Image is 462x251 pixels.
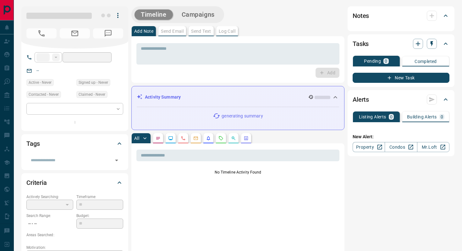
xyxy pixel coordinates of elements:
[364,59,381,63] p: Pending
[26,213,73,219] p: Search Range:
[79,79,108,86] span: Signed up - Never
[222,113,263,119] p: generating summary
[137,91,339,103] div: Activity Summary
[76,213,123,219] p: Budget:
[60,28,90,38] span: No Email
[134,136,139,140] p: All
[26,245,123,250] p: Motivation:
[79,91,105,98] span: Claimed - Never
[26,28,57,38] span: No Number
[26,232,123,238] p: Areas Searched:
[168,136,173,141] svg: Lead Browsing Activity
[415,59,437,64] p: Completed
[29,79,52,86] span: Active - Never
[193,136,198,141] svg: Emails
[244,136,249,141] svg: Agent Actions
[93,28,123,38] span: No Number
[353,8,449,23] div: Notes
[359,115,386,119] p: Listing Alerts
[26,194,73,200] p: Actively Searching:
[145,94,181,100] p: Activity Summary
[441,115,443,119] p: 0
[36,68,39,73] a: --
[417,142,449,152] a: Mr.Loft
[135,9,173,20] button: Timeline
[353,39,369,49] h2: Tasks
[390,115,393,119] p: 0
[353,94,369,105] h2: Alerts
[353,36,449,51] div: Tasks
[175,9,221,20] button: Campaigns
[353,73,449,83] button: New Task
[353,92,449,107] div: Alerts
[181,136,186,141] svg: Calls
[353,11,369,21] h2: Notes
[26,219,73,229] p: -- - --
[29,91,59,98] span: Contacted - Never
[407,115,437,119] p: Building Alerts
[231,136,236,141] svg: Opportunities
[26,178,47,188] h2: Criteria
[26,136,123,151] div: Tags
[353,142,385,152] a: Property
[353,134,449,140] p: New Alert:
[134,29,153,33] p: Add Note
[112,156,121,165] button: Open
[26,175,123,190] div: Criteria
[218,136,223,141] svg: Requests
[26,139,40,149] h2: Tags
[385,59,387,63] p: 0
[385,142,417,152] a: Condos
[206,136,211,141] svg: Listing Alerts
[76,194,123,200] p: Timeframe:
[136,169,339,175] p: No Timeline Activity Found
[156,136,161,141] svg: Notes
